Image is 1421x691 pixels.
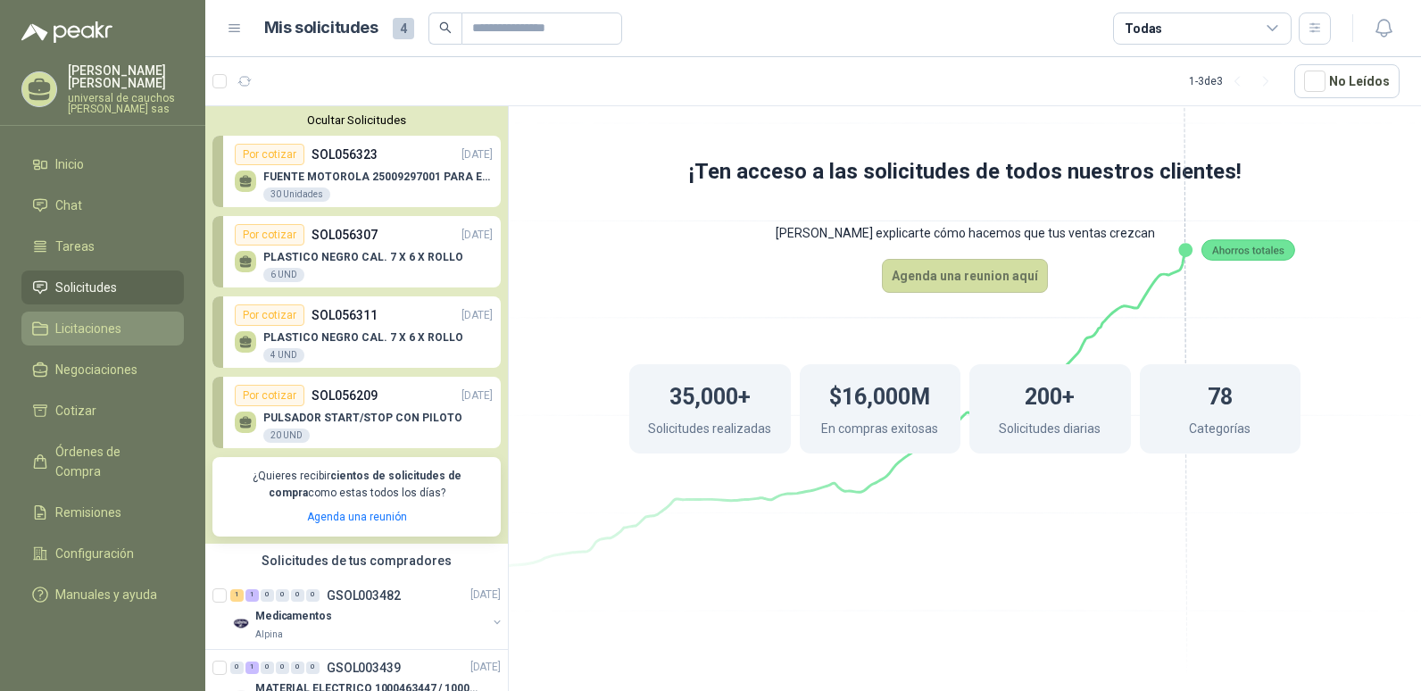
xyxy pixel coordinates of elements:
[212,113,501,127] button: Ocultar Solicitudes
[205,106,508,544] div: Ocultar SolicitudesPor cotizarSOL056323[DATE] FUENTE MOTOROLA 25009297001 PARA EP45030 UnidadesPo...
[223,468,490,502] p: ¿Quieres recibir como estas todos los días?
[882,259,1048,293] button: Agenda una reunion aquí
[269,470,461,499] b: cientos de solicitudes de compra
[1294,64,1400,98] button: No Leídos
[235,144,304,165] div: Por cotizar
[263,412,462,424] p: PULSADOR START/STOP CON PILOTO
[291,589,304,602] div: 0
[263,187,330,202] div: 30 Unidades
[306,662,320,674] div: 0
[21,537,184,570] a: Configuración
[55,544,134,563] span: Configuración
[312,386,378,405] p: SOL056209
[235,224,304,246] div: Por cotizar
[55,196,82,215] span: Chat
[264,15,378,41] h1: Mis solicitudes
[55,319,121,338] span: Licitaciones
[263,348,304,362] div: 4 UND
[212,216,501,287] a: Por cotizarSOL056307[DATE] PLASTICO NEGRO CAL. 7 X 6 X ROLLO6 UND
[669,375,751,414] h1: 35,000+
[21,495,184,529] a: Remisiones
[312,305,378,325] p: SOL056311
[55,585,157,604] span: Manuales y ayuda
[1189,67,1280,96] div: 1 - 3 de 3
[276,662,289,674] div: 0
[263,429,310,443] div: 20 UND
[291,662,304,674] div: 0
[21,21,112,43] img: Logo peakr
[263,171,493,183] p: FUENTE MOTOROLA 25009297001 PARA EP450
[439,21,452,34] span: search
[261,589,274,602] div: 0
[1025,375,1075,414] h1: 200+
[230,585,504,642] a: 1 1 0 0 0 0 GSOL003482[DATE] Company LogoMedicamentosAlpina
[245,662,259,674] div: 1
[461,227,493,244] p: [DATE]
[312,225,378,245] p: SOL056307
[470,587,501,604] p: [DATE]
[230,662,244,674] div: 0
[55,278,117,297] span: Solicitudes
[230,589,244,602] div: 1
[21,435,184,488] a: Órdenes de Compra
[55,503,121,522] span: Remisiones
[255,608,332,625] p: Medicamentos
[1125,19,1162,38] div: Todas
[55,154,84,174] span: Inicio
[461,146,493,163] p: [DATE]
[21,578,184,612] a: Manuales y ayuda
[470,659,501,676] p: [DATE]
[829,375,930,414] h1: $16,000M
[21,312,184,345] a: Licitaciones
[307,511,407,523] a: Agenda una reunión
[648,419,771,443] p: Solicitudes realizadas
[263,268,304,282] div: 6 UND
[461,307,493,324] p: [DATE]
[306,589,320,602] div: 0
[55,360,137,379] span: Negociaciones
[1208,375,1233,414] h1: 78
[21,188,184,222] a: Chat
[212,377,501,448] a: Por cotizarSOL056209[DATE] PULSADOR START/STOP CON PILOTO20 UND
[21,353,184,387] a: Negociaciones
[21,147,184,181] a: Inicio
[1189,419,1251,443] p: Categorías
[55,442,167,481] span: Órdenes de Compra
[205,544,508,578] div: Solicitudes de tus compradores
[212,296,501,368] a: Por cotizarSOL056311[DATE] PLASTICO NEGRO CAL. 7 X 6 X ROLLO4 UND
[461,387,493,404] p: [DATE]
[276,589,289,602] div: 0
[68,93,184,114] p: universal de cauchos [PERSON_NAME] sas
[21,229,184,263] a: Tareas
[235,385,304,406] div: Por cotizar
[263,251,463,263] p: PLASTICO NEGRO CAL. 7 X 6 X ROLLO
[327,589,401,602] p: GSOL003482
[55,401,96,420] span: Cotizar
[212,136,501,207] a: Por cotizarSOL056323[DATE] FUENTE MOTOROLA 25009297001 PARA EP45030 Unidades
[230,613,252,635] img: Company Logo
[21,271,184,304] a: Solicitudes
[55,237,95,256] span: Tareas
[235,304,304,326] div: Por cotizar
[261,662,274,674] div: 0
[68,64,184,89] p: [PERSON_NAME] [PERSON_NAME]
[245,589,259,602] div: 1
[999,419,1101,443] p: Solicitudes diarias
[21,394,184,428] a: Cotizar
[263,331,463,344] p: PLASTICO NEGRO CAL. 7 X 6 X ROLLO
[821,419,938,443] p: En compras exitosas
[393,18,414,39] span: 4
[312,145,378,164] p: SOL056323
[327,662,401,674] p: GSOL003439
[255,628,283,642] p: Alpina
